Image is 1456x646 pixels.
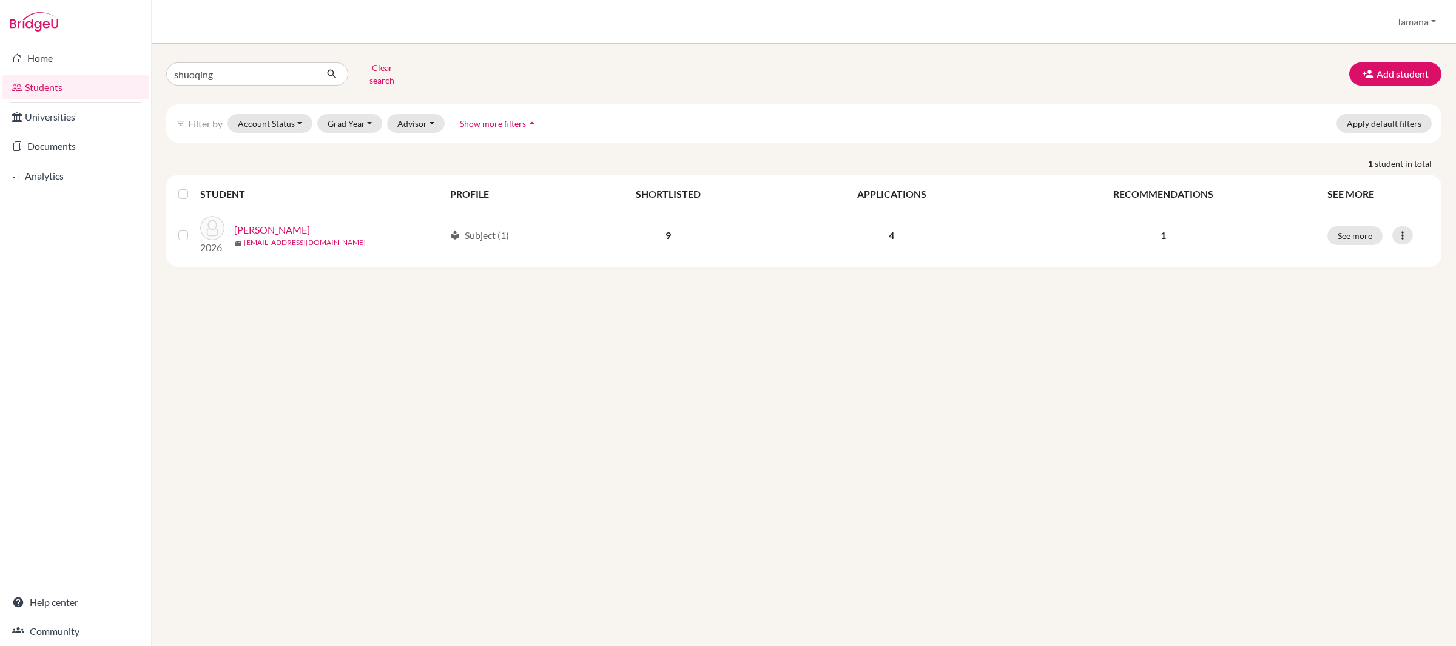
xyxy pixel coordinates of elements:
[244,237,366,248] a: [EMAIL_ADDRESS][DOMAIN_NAME]
[777,209,1006,262] td: 4
[1006,180,1321,209] th: RECOMMENDATIONS
[2,619,149,644] a: Community
[1391,10,1441,33] button: Tamana
[10,12,58,32] img: Bridge-U
[2,134,149,158] a: Documents
[348,58,416,90] button: Clear search
[2,75,149,99] a: Students
[188,118,223,129] span: Filter by
[1349,62,1441,86] button: Add student
[1327,226,1383,245] button: See more
[176,118,186,128] i: filter_list
[559,180,777,209] th: SHORTLISTED
[166,62,317,86] input: Find student by name...
[2,46,149,70] a: Home
[200,240,224,255] p: 2026
[227,114,312,133] button: Account Status
[1320,180,1437,209] th: SEE MORE
[200,180,443,209] th: STUDENT
[1014,228,1313,243] p: 1
[2,164,149,188] a: Analytics
[1336,114,1432,133] button: Apply default filters
[460,118,526,129] span: Show more filters
[387,114,445,133] button: Advisor
[450,230,460,240] span: local_library
[234,223,310,237] a: [PERSON_NAME]
[526,117,538,129] i: arrow_drop_up
[2,590,149,614] a: Help center
[234,240,241,247] span: mail
[1368,157,1375,170] strong: 1
[200,216,224,240] img: WANG, Shuoqing
[450,114,548,133] button: Show more filtersarrow_drop_up
[450,228,509,243] div: Subject (1)
[443,180,559,209] th: PROFILE
[317,114,383,133] button: Grad Year
[1375,157,1441,170] span: student in total
[2,105,149,129] a: Universities
[559,209,777,262] td: 9
[777,180,1006,209] th: APPLICATIONS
